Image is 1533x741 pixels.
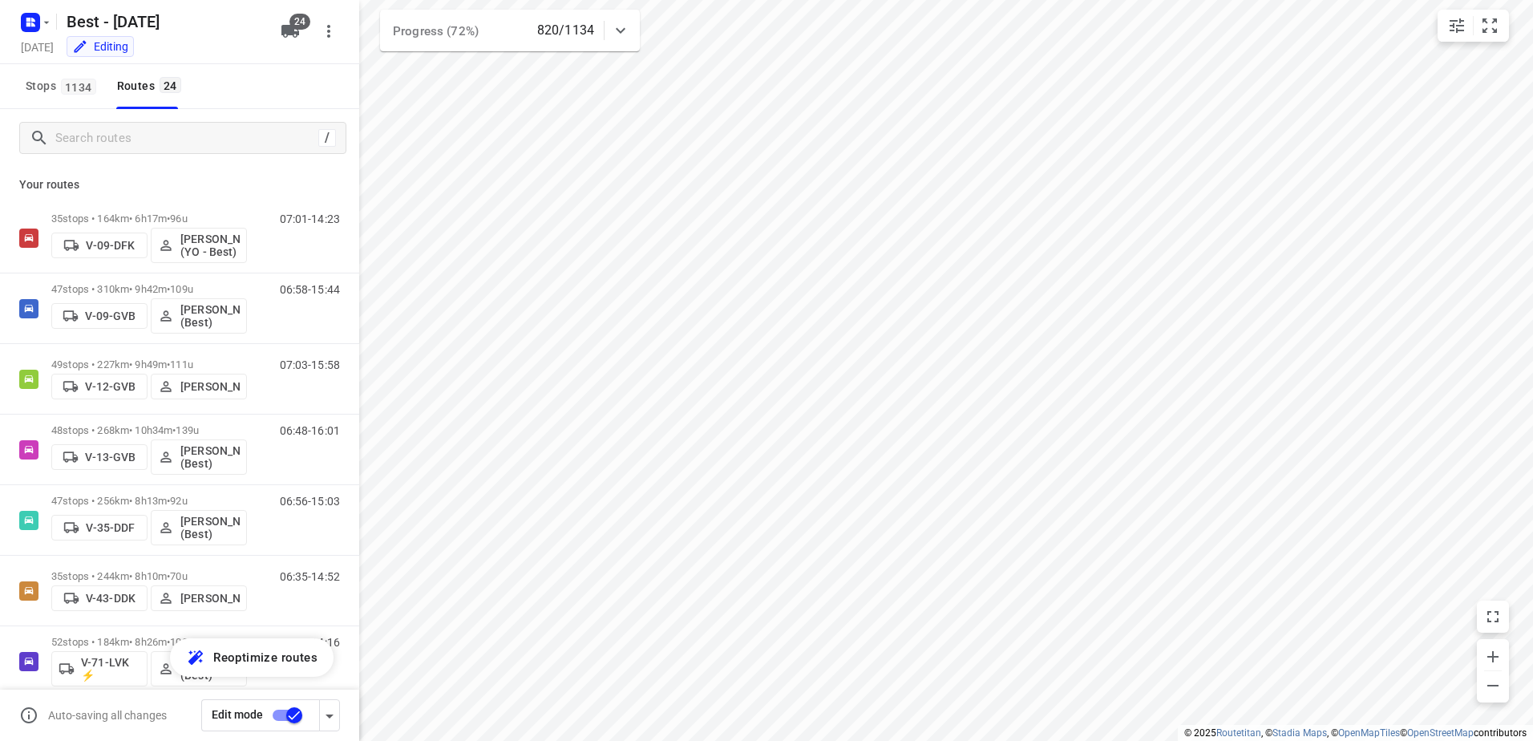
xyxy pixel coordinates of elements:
p: 820/1134 [537,21,594,40]
p: 49 stops • 227km • 9h49m [51,358,247,370]
span: Edit mode [212,708,263,721]
button: [PERSON_NAME] (Best) [151,298,247,334]
button: 24 [274,15,306,47]
div: Progress (72%)820/1134 [380,10,640,51]
button: V-12-GVB [51,374,148,399]
span: 139u [176,424,199,436]
p: 47 stops • 310km • 9h42m [51,283,247,295]
a: Routetitan [1216,727,1261,739]
button: V-13-GVB [51,444,148,470]
p: 06:56-15:03 [280,495,340,508]
div: Routes [117,76,186,96]
span: 24 [289,14,310,30]
p: 35 stops • 244km • 8h10m [51,570,247,582]
button: [PERSON_NAME] [151,374,247,399]
span: • [172,424,176,436]
span: • [167,283,170,295]
p: Auto-saving all changes [48,709,167,722]
p: 06:35-14:52 [280,570,340,583]
p: 07:01-14:23 [280,213,340,225]
button: [PERSON_NAME] [151,585,247,611]
span: Stops [26,76,101,96]
p: V-35-DDF [86,521,135,534]
p: [PERSON_NAME] (Best) [180,444,240,470]
span: 92u [170,495,187,507]
span: • [167,636,170,648]
p: [PERSON_NAME] [180,380,240,393]
a: OpenStreetMap [1407,727,1474,739]
p: 07:03-15:58 [280,358,340,371]
button: V-09-GVB [51,303,148,329]
input: Search routes [55,126,318,151]
a: Stadia Maps [1272,727,1327,739]
p: [PERSON_NAME] (YO - Best) [180,233,240,258]
span: 109u [170,283,193,295]
p: 06:58-15:44 [280,283,340,296]
p: V-09-DFK [86,239,135,252]
span: 1134 [61,79,96,95]
span: • [167,213,170,225]
span: 103u [170,636,193,648]
p: 06:48-16:01 [280,424,340,437]
p: V-12-GVB [85,380,136,393]
span: Progress (72%) [393,24,479,38]
button: [PERSON_NAME] (Best) [151,510,247,545]
h5: Project date [14,38,60,56]
button: Map settings [1441,10,1473,42]
span: 111u [170,358,193,370]
p: V-43-DDK [86,592,136,605]
p: [PERSON_NAME] [180,592,240,605]
p: V-09-GVB [85,310,136,322]
p: 35 stops • 164km • 6h17m [51,213,247,225]
button: V-09-DFK [51,233,148,258]
p: [PERSON_NAME] (Best) [180,515,240,541]
span: 24 [160,77,181,93]
p: 48 stops • 268km • 10h34m [51,424,247,436]
p: 52 stops • 184km • 8h26m [51,636,247,648]
button: [PERSON_NAME] (Best) [151,439,247,475]
span: 96u [170,213,187,225]
p: Your routes [19,176,340,193]
p: V-71-LVK ⚡ [81,656,140,682]
button: [PERSON_NAME] (Best) [151,651,247,686]
button: Reoptimize routes [170,638,334,677]
button: V-35-DDF [51,515,148,541]
p: V-13-GVB [85,451,136,464]
div: / [318,129,336,147]
p: [PERSON_NAME] (Best) [180,303,240,329]
button: More [313,15,345,47]
span: Reoptimize routes [213,647,318,668]
span: 70u [170,570,187,582]
span: • [167,358,170,370]
button: [PERSON_NAME] (YO - Best) [151,228,247,263]
button: V-71-LVK ⚡ [51,651,148,686]
p: 47 stops • 256km • 8h13m [51,495,247,507]
div: You are currently in edit mode. [72,38,128,55]
h5: Rename [60,9,268,34]
span: • [167,495,170,507]
a: OpenMapTiles [1338,727,1400,739]
p: 06:32-14:16 [280,636,340,649]
li: © 2025 , © , © © contributors [1184,727,1527,739]
div: small contained button group [1438,10,1509,42]
span: • [167,570,170,582]
div: Driver app settings [320,705,339,725]
button: V-43-DDK [51,585,148,611]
